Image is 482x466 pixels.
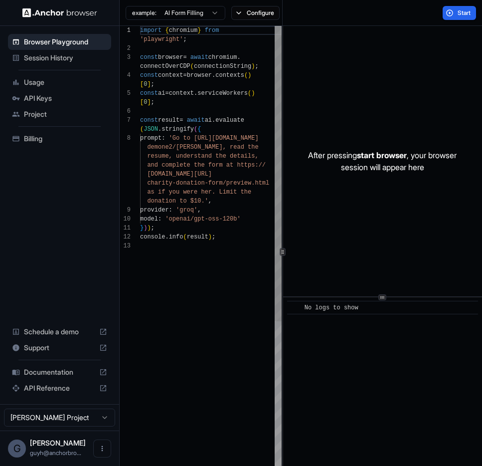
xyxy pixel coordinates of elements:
[194,63,251,70] span: connectionString
[120,107,131,116] div: 6
[158,72,183,79] span: context
[187,117,205,124] span: await
[24,367,95,377] span: Documentation
[251,63,255,70] span: )
[208,233,212,240] span: )
[231,6,280,20] button: Configure
[8,50,111,66] div: Session History
[8,90,111,106] div: API Keys
[194,126,197,133] span: (
[197,27,201,34] span: }
[255,63,258,70] span: ;
[187,233,208,240] span: result
[212,233,215,240] span: ;
[187,72,212,79] span: browser
[147,171,212,178] span: [DOMAIN_NAME][URL]
[120,224,131,233] div: 11
[179,117,183,124] span: =
[147,144,258,151] span: demone2/[PERSON_NAME], read the
[165,233,168,240] span: .
[292,303,297,313] span: ​
[132,9,157,17] span: example:
[147,180,269,187] span: charity-donation-form/preview.html
[215,72,244,79] span: contexts
[140,117,158,124] span: const
[212,72,215,79] span: .
[176,207,197,214] span: 'groq'
[151,225,155,232] span: ;
[197,207,201,214] span: ,
[183,72,186,79] span: =
[22,8,97,17] img: Anchor Logo
[30,449,81,457] span: guyh@anchorbrowser.io
[169,27,198,34] span: chromium
[357,150,407,160] span: start browser
[144,225,147,232] span: )
[165,216,240,223] span: 'openai/gpt-oss-120b'
[212,117,215,124] span: .
[24,93,107,103] span: API Keys
[215,117,244,124] span: evaluate
[24,134,107,144] span: Billing
[8,364,111,380] div: Documentation
[140,63,190,70] span: connectOverCDP
[147,162,266,169] span: and complete the form at https://
[308,149,457,173] p: After pressing , your browser session will appear here
[169,207,172,214] span: :
[140,233,165,240] span: console
[140,36,183,43] span: 'playwright'
[8,380,111,396] div: API Reference
[169,135,259,142] span: 'Go to [URL][DOMAIN_NAME]
[120,44,131,53] div: 2
[140,81,144,88] span: [
[443,6,476,20] button: Start
[120,233,131,241] div: 12
[8,106,111,122] div: Project
[24,53,107,63] span: Session History
[190,63,194,70] span: (
[8,440,26,458] div: G
[93,440,111,458] button: Open menu
[24,343,95,353] span: Support
[24,109,107,119] span: Project
[140,27,161,34] span: import
[147,198,208,205] span: donation to $10.'
[458,9,472,17] span: Start
[248,72,251,79] span: )
[24,327,95,337] span: Schedule a demo
[8,324,111,340] div: Schedule a demo
[205,27,219,34] span: from
[8,34,111,50] div: Browser Playground
[147,99,151,106] span: ]
[8,340,111,356] div: Support
[120,134,131,143] div: 8
[120,241,131,250] div: 13
[208,54,237,61] span: chromium
[8,74,111,90] div: Usage
[30,439,86,447] span: Guy Hayou
[183,36,186,43] span: ;
[244,72,248,79] span: (
[120,26,131,35] div: 1
[147,189,251,196] span: as if you were her. Limit the
[248,90,251,97] span: (
[158,216,161,223] span: :
[140,207,169,214] span: provider
[251,90,255,97] span: )
[24,37,107,47] span: Browser Playground
[161,135,165,142] span: :
[140,135,161,142] span: prompt
[165,27,168,34] span: {
[147,81,151,88] span: ]
[183,54,186,61] span: =
[140,126,144,133] span: (
[140,72,158,79] span: const
[24,77,107,87] span: Usage
[194,90,197,97] span: .
[208,198,212,205] span: ,
[140,225,144,232] span: }
[147,225,151,232] span: )
[140,90,158,97] span: const
[237,54,240,61] span: .
[158,90,165,97] span: ai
